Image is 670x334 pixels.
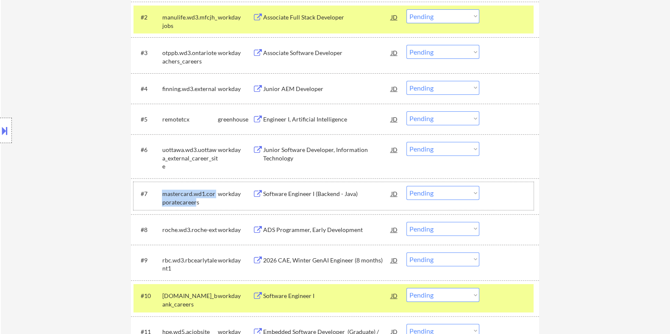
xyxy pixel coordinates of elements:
div: Engineer I, Artificial Intelligence [263,115,391,124]
div: Software Engineer I [263,292,391,300]
div: remotetcx [162,115,217,124]
div: 2026 CAE, Winter GenAI Engineer (8 months) [263,256,391,265]
div: [DOMAIN_NAME]_bank_careers [162,292,217,308]
div: manulife.wd3.mfcjh_jobs [162,13,217,30]
div: mastercard.wd1.corporatecareers [162,190,217,206]
div: JD [390,81,398,96]
div: #3 [140,49,155,57]
div: JD [390,9,398,25]
div: Junior Software Developer, Information Technology [263,146,391,162]
div: Associate Software Developer [263,49,391,57]
div: workday [217,146,252,154]
div: workday [217,85,252,93]
div: #8 [140,226,155,234]
div: #10 [140,292,155,300]
div: otppb.wd3.ontarioteachers_careers [162,49,217,65]
div: JD [390,142,398,157]
div: workday [217,226,252,234]
div: Software Engineer I (Backend - Java) [263,190,391,198]
div: Associate Full Stack Developer [263,13,391,22]
div: workday [217,292,252,300]
div: JD [390,186,398,201]
div: greenhouse [217,115,252,124]
div: workday [217,190,252,198]
div: rbc.wd3.rbcearlytalent1 [162,256,217,273]
div: Junior AEM Developer [263,85,391,93]
div: roche.wd3.roche-ext [162,226,217,234]
div: JD [390,252,398,268]
div: JD [390,288,398,303]
div: JD [390,45,398,60]
div: workday [217,13,252,22]
div: ADS Programmer, Early Development [263,226,391,234]
div: #2 [140,13,155,22]
div: JD [390,222,398,237]
div: workday [217,49,252,57]
div: #9 [140,256,155,265]
div: workday [217,256,252,265]
div: uottawa.wd3.uottawa_external_career_site [162,146,217,171]
div: JD [390,111,398,127]
div: finning.wd3.external [162,85,217,93]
